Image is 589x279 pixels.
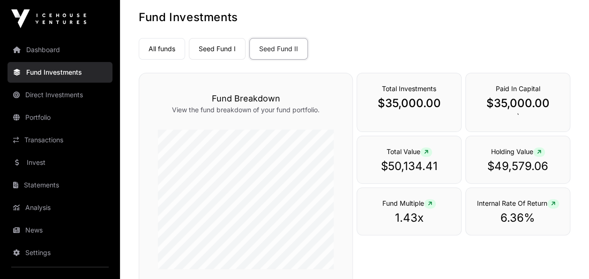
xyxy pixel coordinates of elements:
span: Total Investments [382,85,436,93]
iframe: Chat Widget [542,234,589,279]
p: $49,579.06 [475,159,560,174]
a: Fund Investments [7,62,112,83]
div: ` [465,73,570,132]
span: Total Value [387,147,432,155]
p: View the fund breakdown of your fund portfolio. [158,105,334,115]
p: 6.36% [475,210,560,225]
img: Icehouse Ventures Logo [11,9,86,28]
a: Dashboard [7,39,112,60]
a: Analysis [7,197,112,218]
a: Statements [7,175,112,195]
a: News [7,220,112,240]
p: $50,134.41 [366,159,452,174]
a: Portfolio [7,107,112,128]
a: Settings [7,242,112,263]
a: Transactions [7,130,112,150]
span: Holding Value [491,147,545,155]
span: Internal Rate Of Return [477,199,559,207]
p: 1.43x [366,210,452,225]
a: Direct Investments [7,85,112,105]
span: Fund Multiple [382,199,436,207]
p: $35,000.00 [475,96,560,111]
a: Invest [7,152,112,173]
p: $35,000.00 [366,96,452,111]
a: Seed Fund II [249,38,308,60]
a: All funds [139,38,185,60]
span: Paid In Capital [496,85,540,93]
h3: Fund Breakdown [158,92,334,105]
h1: Fund Investments [139,10,570,25]
a: Seed Fund I [189,38,246,60]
